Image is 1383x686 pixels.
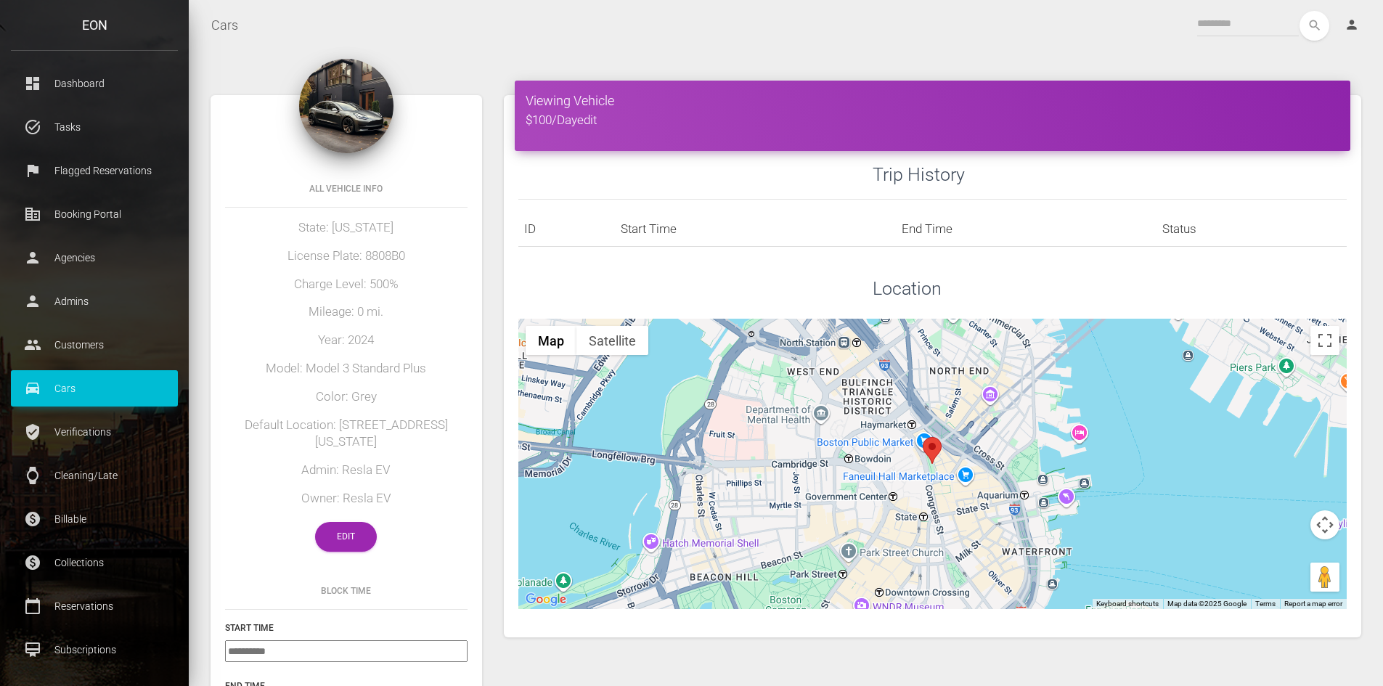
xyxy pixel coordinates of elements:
button: Map camera controls [1310,510,1339,539]
a: edit [577,113,597,127]
p: Reservations [22,595,167,617]
a: verified_user Verifications [11,414,178,450]
p: Billable [22,508,167,530]
h6: All Vehicle Info [225,182,468,195]
a: Edit [315,522,377,552]
h5: Owner: Resla EV [225,490,468,507]
a: drive_eta Cars [11,370,178,407]
button: Drag Pegman onto the map to open Street View [1310,563,1339,592]
button: Show satellite imagery [576,326,648,355]
h5: Charge Level: 500% [225,276,468,293]
img: Google [522,590,570,609]
p: Collections [22,552,167,573]
p: Agencies [22,247,167,269]
p: Cleaning/Late [22,465,167,486]
p: Customers [22,334,167,356]
a: flag Flagged Reservations [11,152,178,189]
h6: Start Time [225,621,468,634]
span: Map data ©2025 Google [1167,600,1247,608]
h5: Default Location: [STREET_ADDRESS][US_STATE] [225,417,468,452]
a: corporate_fare Booking Portal [11,196,178,232]
p: Tasks [22,116,167,138]
button: Show street map [526,326,576,355]
a: people Customers [11,327,178,363]
h5: Model: Model 3 Standard Plus [225,360,468,377]
button: Toggle fullscreen view [1310,326,1339,355]
a: watch Cleaning/Late [11,457,178,494]
th: Start Time [615,211,896,247]
p: Cars [22,377,167,399]
a: Terms (opens in new tab) [1255,600,1276,608]
a: card_membership Subscriptions [11,632,178,668]
i: person [1345,17,1359,32]
th: End Time [896,211,1156,247]
p: Dashboard [22,73,167,94]
a: task_alt Tasks [11,109,178,145]
th: Status [1156,211,1347,247]
th: ID [518,211,615,247]
h3: Location [873,276,1347,301]
a: person [1334,11,1372,40]
h4: Viewing Vehicle [526,91,1339,110]
p: Admins [22,290,167,312]
a: calendar_today Reservations [11,588,178,624]
h5: Color: Grey [225,388,468,406]
h5: State: [US_STATE] [225,219,468,237]
h6: Block Time [225,584,468,597]
h5: Mileage: 0 mi. [225,303,468,321]
h5: License Plate: 8808B0 [225,248,468,265]
button: search [1300,11,1329,41]
p: Subscriptions [22,639,167,661]
p: Verifications [22,421,167,443]
h5: Year: 2024 [225,332,468,349]
a: dashboard Dashboard [11,65,178,102]
a: person Agencies [11,240,178,276]
a: person Admins [11,283,178,319]
a: Report a map error [1284,600,1342,608]
button: Keyboard shortcuts [1096,599,1159,609]
a: paid Collections [11,544,178,581]
img: 1.webp [299,59,393,153]
a: Cars [211,7,238,44]
a: paid Billable [11,501,178,537]
p: Flagged Reservations [22,160,167,181]
h3: Trip History [873,162,1347,187]
h5: Admin: Resla EV [225,462,468,479]
a: Open this area in Google Maps (opens a new window) [522,590,570,609]
h5: $100/Day [526,112,1339,129]
p: Booking Portal [22,203,167,225]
